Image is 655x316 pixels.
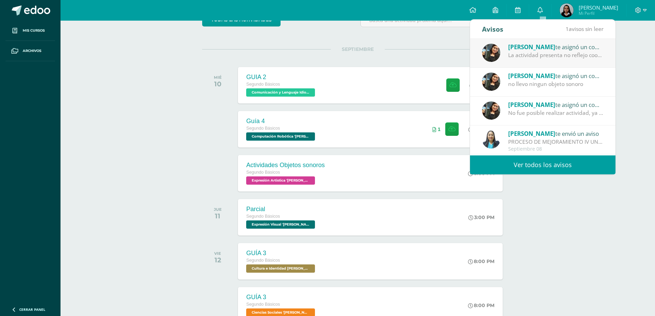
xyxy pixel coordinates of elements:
[482,73,500,91] img: afbb90b42ddb8510e0c4b806fbdf27cc.png
[23,28,45,33] span: Mis cursos
[214,251,221,256] div: VIE
[508,72,555,80] span: [PERSON_NAME]
[482,130,500,149] img: 49168807a2b8cca0ef2119beca2bd5ad.png
[214,207,222,212] div: JUE
[331,46,385,52] span: SEPTIEMBRE
[246,250,317,257] div: GUÍA 3
[246,294,317,301] div: GUÍA 3
[6,21,55,41] a: Mis cursos
[470,155,615,174] a: Ver todos los avisos
[438,127,440,132] span: 1
[508,138,604,146] div: PROCESO DE MEJORAMIENTO IV UNIDAD: Bendiciones a cada uno El día de hoy estará disponible el comp...
[214,80,222,88] div: 10
[566,25,603,33] span: avisos sin leer
[482,44,500,62] img: afbb90b42ddb8510e0c4b806fbdf27cc.png
[246,88,315,97] span: Comunicación y Lenguaje Idioma Extranjero 'Newton'
[246,126,280,131] span: Segundo Básicos
[508,51,604,59] div: La actividad presenta no reflejo coordinación ni los 3 ritmos solicitados
[482,20,503,39] div: Avisos
[468,126,494,132] div: 2:00 PM
[214,212,222,220] div: 11
[6,41,55,61] a: Archivos
[508,109,604,117] div: No fue posible realizar actividad, ya que no trajeron los objetos sonoros
[23,48,41,54] span: Archivos
[579,4,618,11] span: [PERSON_NAME]
[246,264,315,273] span: Cultura e Identidad Maya 'Newton'
[508,129,604,138] div: te envió un aviso
[246,302,280,307] span: Segundo Básicos
[19,307,45,312] span: Cerrar panel
[508,130,555,138] span: [PERSON_NAME]
[246,258,280,263] span: Segundo Básicos
[246,220,315,229] span: Expresión Visual 'Newton'
[508,100,604,109] div: te asignó un comentario en 'Actividades Objetos sonoros' para 'Expresión Artistica'
[468,170,494,176] div: 8:00 PM
[508,101,555,109] span: [PERSON_NAME]
[246,176,315,185] span: Expresión Artistica 'Newton'
[508,42,604,51] div: te asignó un comentario en 'Mayumaná' para 'Expresión Artistica'
[246,162,325,169] div: Actividades Objetos sonoros
[246,118,317,125] div: Guía 4
[468,302,494,308] div: 8:00 PM
[246,132,315,141] span: Computación Robótica 'Newton'
[246,82,280,87] span: Segundo Básicos
[246,206,317,213] div: Parcial
[508,71,604,80] div: te asignó un comentario en 'Objetos sonoros' para 'Expresión Artistica'
[508,43,555,51] span: [PERSON_NAME]
[468,214,494,220] div: 3:00 PM
[214,256,221,264] div: 12
[214,75,222,80] div: MIÉ
[469,82,494,88] div: 1:00 PM
[508,80,604,88] div: no llevo ningun objeto sonoro
[482,101,500,120] img: afbb90b42ddb8510e0c4b806fbdf27cc.png
[246,214,280,219] span: Segundo Básicos
[566,25,569,33] span: 1
[579,10,618,16] span: Mi Perfil
[468,258,494,264] div: 8:00 PM
[560,3,574,17] img: a2973b6ec996f91dff332c221bead24d.png
[246,170,280,175] span: Segundo Básicos
[433,127,440,132] div: Archivos entregados
[246,74,317,81] div: GUIA 2
[508,146,604,152] div: Septiembre 08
